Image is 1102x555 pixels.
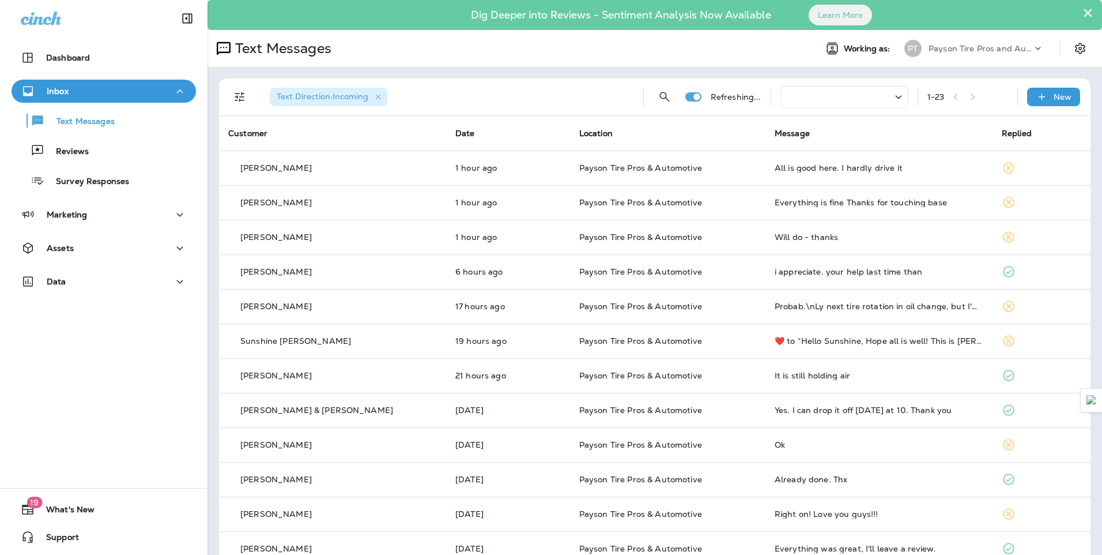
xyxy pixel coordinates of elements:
[12,108,196,133] button: Text Messages
[437,13,805,17] p: Dig Deeper into Reviews - Sentiment Analysis Now Available
[240,198,312,207] p: [PERSON_NAME]
[35,532,79,546] span: Support
[1086,395,1097,406] img: Detect Auto
[775,509,983,519] div: Right on! Love you guys!!!
[47,243,74,253] p: Assets
[455,509,561,519] p: Oct 8, 2025 07:31 PM
[775,336,983,346] div: ​❤️​ to “ Hello Sunshine, Hope all is well! This is Kelly from Payson Tire Pros and Automotive. I...
[579,232,702,242] span: Payson Tire Pros & Automotive
[240,302,312,311] p: [PERSON_NAME]
[171,7,203,30] button: Collapse Sidebar
[775,128,810,138] span: Message
[775,544,983,553] div: Everything was great, I'll leave a review.
[240,440,312,449] p: [PERSON_NAME]
[775,198,983,207] div: Everything is fine Thanks for touching base
[579,267,702,277] span: Payson Tire Pros & Automotive
[240,509,312,519] p: [PERSON_NAME]
[228,85,251,108] button: Filters
[240,475,312,484] p: [PERSON_NAME]
[27,497,42,508] span: 19
[47,210,87,219] p: Marketing
[45,117,115,127] p: Text Messages
[579,128,613,138] span: Location
[455,267,561,276] p: Oct 10, 2025 03:56 AM
[12,168,196,193] button: Survey Responses
[1082,3,1093,22] button: Close
[240,336,351,346] p: Sunshine [PERSON_NAME]
[579,474,702,485] span: Payson Tire Pros & Automotive
[1002,128,1032,138] span: Replied
[240,371,312,380] p: [PERSON_NAME]
[46,53,90,62] p: Dashboard
[455,198,561,207] p: Oct 10, 2025 08:31 AM
[228,128,267,138] span: Customer
[929,44,1032,53] p: Payson Tire Pros and Automotive
[579,543,702,554] span: Payson Tire Pros & Automotive
[775,440,983,449] div: Ok
[231,40,331,57] p: Text Messages
[12,138,196,163] button: Reviews
[775,406,983,415] div: Yes. I can drop it off tomorrow at 10. Thank you
[455,475,561,484] p: Oct 9, 2025 08:18 AM
[12,46,196,69] button: Dashboard
[579,440,702,450] span: Payson Tire Pros & Automotive
[711,92,761,102] p: Refreshing...
[844,44,893,54] span: Working as:
[455,336,561,346] p: Oct 9, 2025 03:11 PM
[579,163,702,173] span: Payson Tire Pros & Automotive
[1054,92,1071,102] p: New
[12,526,196,549] button: Support
[44,147,89,157] p: Reviews
[455,128,475,138] span: Date
[775,267,983,276] div: i appreciate. your help last time than
[809,5,872,25] button: Learn More
[12,80,196,103] button: Inbox
[44,177,129,187] p: Survey Responses
[579,370,702,381] span: Payson Tire Pros & Automotive
[240,232,312,242] p: [PERSON_NAME]
[47,277,66,286] p: Data
[579,509,702,519] span: Payson Tire Pros & Automotive
[240,267,312,276] p: [PERSON_NAME]
[775,475,983,484] div: Already done. Thx
[775,163,983,172] div: All is good here. I hardly drive it
[579,197,702,208] span: Payson Tire Pros & Automotive
[455,544,561,553] p: Oct 8, 2025 03:45 PM
[904,40,922,57] div: PT
[653,85,676,108] button: Search Messages
[240,406,393,415] p: [PERSON_NAME] & [PERSON_NAME]
[270,88,387,106] div: Text Direction:Incoming
[35,505,95,519] span: What's New
[1070,38,1090,59] button: Settings
[240,163,312,172] p: [PERSON_NAME]
[775,371,983,380] div: It is still holding air
[455,302,561,311] p: Oct 9, 2025 04:27 PM
[240,544,312,553] p: [PERSON_NAME]
[927,92,945,102] div: 1 - 23
[455,163,561,172] p: Oct 10, 2025 08:38 AM
[277,91,368,102] span: Text Direction : Incoming
[579,301,702,312] span: Payson Tire Pros & Automotive
[775,302,983,311] div: Probab.\nLy next tire rotation in oil change, but I'm still paying for the last over.Eleven hundr...
[12,498,196,521] button: 19What's New
[455,371,561,380] p: Oct 9, 2025 12:31 PM
[12,237,196,260] button: Assets
[775,232,983,242] div: Will do - thanks
[579,336,702,346] span: Payson Tire Pros & Automotive
[47,87,69,96] p: Inbox
[12,203,196,226] button: Marketing
[455,232,561,242] p: Oct 10, 2025 08:24 AM
[455,440,561,449] p: Oct 9, 2025 09:45 AM
[579,405,702,415] span: Payson Tire Pros & Automotive
[12,270,196,293] button: Data
[455,406,561,415] p: Oct 9, 2025 09:48 AM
